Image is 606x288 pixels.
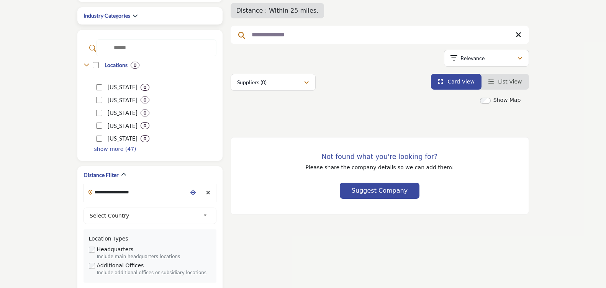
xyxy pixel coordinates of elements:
div: 0 Results For Alabama [141,84,149,91]
label: Headquarters [97,245,134,254]
div: 0 Results For Wisconsin [141,122,149,129]
div: 0 Results For Vermont [141,110,149,116]
input: Search Location [84,185,187,200]
span: Card View [447,79,474,85]
div: Include additional offices or subsidiary locations [97,270,211,277]
a: View Card [438,79,475,85]
span: Select Country [90,211,200,220]
b: 0 [134,62,136,68]
input: Wisconsin checkbox [96,123,102,129]
label: Show Map [493,96,521,104]
div: Choose your current location [187,185,199,201]
span: Distance : Within 25 miles. [236,7,319,14]
b: 0 [144,136,146,141]
span: List View [498,79,522,85]
div: 0 Results For Tennessee [141,97,149,103]
p: Relevance [460,54,485,62]
span: Suggest Company [352,187,408,194]
b: 0 [144,97,146,103]
input: Alabama checkbox [96,84,102,90]
p: Suppliers (0) [237,79,267,86]
b: 0 [144,110,146,116]
p: Tennessee: Tennessee [108,96,138,105]
b: 0 [144,123,146,128]
p: Wisconsin: Wisconsin [108,121,138,130]
div: Clear search location [203,185,214,201]
button: Relevance [444,50,529,67]
button: Suggest Company [340,183,419,199]
h3: Locations : Locations [105,61,128,69]
input: Search Demographic Category [96,39,216,56]
div: 0 Results For Locations [131,62,139,69]
p: Vermont: Vermont [108,108,138,117]
li: Card View [431,74,482,90]
div: Location Types [89,235,211,243]
input: Tennessee checkbox [96,97,102,103]
p: show more (47) [94,145,136,153]
h2: Industry Categories [84,12,130,20]
label: Additional Offices [97,262,144,270]
li: List View [482,74,529,90]
input: Search Keyword [231,26,529,44]
button: Suppliers (0) [231,74,316,91]
div: 0 Results For Maryland [141,135,149,142]
div: Include main headquarters locations [97,254,211,260]
p: Maryland: Maryland [108,134,138,143]
h3: Not found what you're looking for? [246,153,513,161]
b: 0 [144,85,146,90]
input: Locations checkbox [93,62,99,68]
h2: Distance Filter [84,171,119,179]
span: Please share the company details so we can add them: [305,164,454,170]
a: View List [488,79,522,85]
input: Maryland checkbox [96,136,102,142]
input: Vermont checkbox [96,110,102,116]
p: Alabama: Alabama [108,83,138,92]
